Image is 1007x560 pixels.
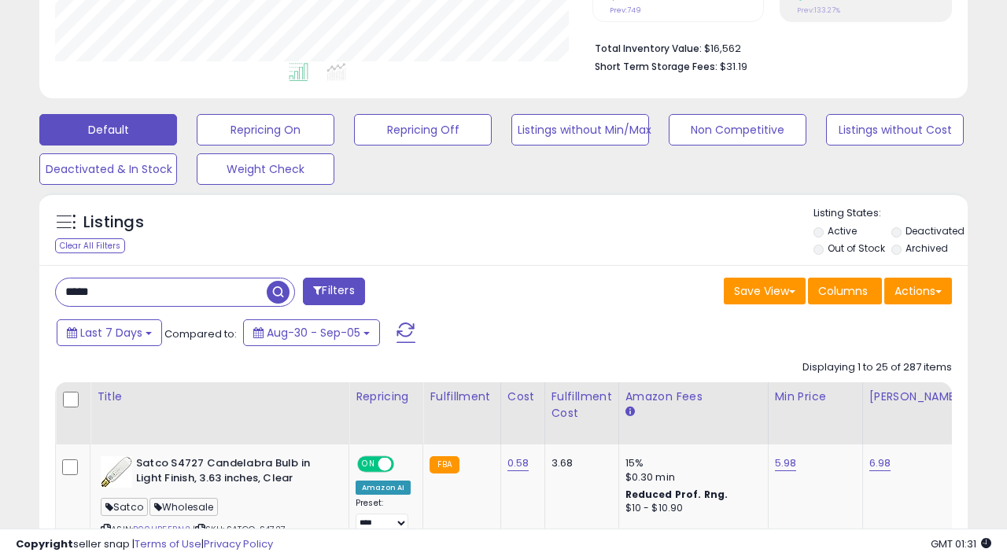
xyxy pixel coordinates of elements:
[884,278,952,304] button: Actions
[197,114,334,146] button: Repricing On
[39,114,177,146] button: Default
[625,502,756,515] div: $10 - $10.90
[356,498,411,533] div: Preset:
[551,389,612,422] div: Fulfillment Cost
[354,114,492,146] button: Repricing Off
[802,360,952,375] div: Displaying 1 to 25 of 287 items
[57,319,162,346] button: Last 7 Days
[135,536,201,551] a: Terms of Use
[931,536,991,551] span: 2025-09-13 01:31 GMT
[204,536,273,551] a: Privacy Policy
[828,241,885,255] label: Out of Stock
[164,326,237,341] span: Compared to:
[430,389,493,405] div: Fulfillment
[828,224,857,238] label: Active
[724,278,806,304] button: Save View
[243,319,380,346] button: Aug-30 - Sep-05
[356,389,416,405] div: Repricing
[625,470,756,484] div: $0.30 min
[392,458,417,471] span: OFF
[595,60,717,73] b: Short Term Storage Fees:
[551,456,607,470] div: 3.68
[625,488,729,501] b: Reduced Prof. Rng.
[906,224,965,238] label: Deactivated
[359,458,378,471] span: ON
[267,325,360,341] span: Aug-30 - Sep-05
[610,6,641,15] small: Prev: 749
[869,389,963,405] div: [PERSON_NAME]
[869,455,891,471] a: 6.98
[826,114,964,146] button: Listings without Cost
[775,389,856,405] div: Min Price
[197,153,334,185] button: Weight Check
[625,389,762,405] div: Amazon Fees
[55,238,125,253] div: Clear All Filters
[906,241,948,255] label: Archived
[720,59,747,74] span: $31.19
[136,456,327,489] b: Satco S4727 Candelabra Bulb in Light Finish, 3.63 inches, Clear
[39,153,177,185] button: Deactivated & In Stock
[83,212,144,234] h5: Listings
[80,325,142,341] span: Last 7 Days
[16,536,73,551] strong: Copyright
[101,498,148,516] span: Satco
[813,206,968,221] p: Listing States:
[818,283,868,299] span: Columns
[16,537,273,552] div: seller snap | |
[356,481,411,495] div: Amazon AI
[669,114,806,146] button: Non Competitive
[507,389,538,405] div: Cost
[511,114,649,146] button: Listings without Min/Max
[595,38,941,57] li: $16,562
[97,389,342,405] div: Title
[507,455,529,471] a: 0.58
[430,456,459,473] small: FBA
[149,498,219,516] span: Wholesale
[101,456,132,488] img: 41x6KIooelL._SL40_.jpg
[625,456,756,470] div: 15%
[775,455,797,471] a: 5.98
[808,278,882,304] button: Columns
[595,42,702,55] b: Total Inventory Value:
[797,6,840,15] small: Prev: 133.27%
[303,278,364,305] button: Filters
[625,405,635,419] small: Amazon Fees.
